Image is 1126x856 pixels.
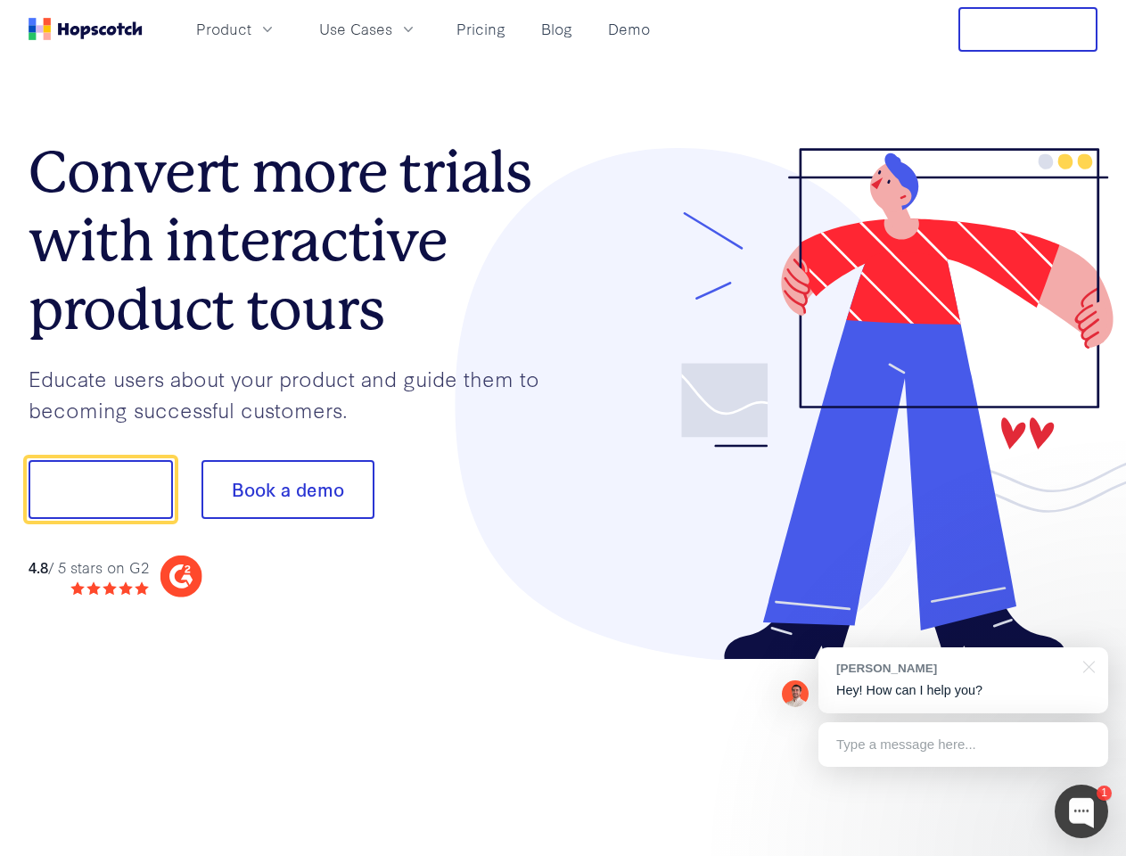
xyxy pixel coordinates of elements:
a: Demo [601,14,657,44]
h1: Convert more trials with interactive product tours [29,138,563,343]
div: Type a message here... [818,722,1108,767]
a: Blog [534,14,579,44]
span: Use Cases [319,18,392,40]
button: Show me! [29,460,173,519]
div: / 5 stars on G2 [29,556,149,579]
button: Free Trial [958,7,1097,52]
div: 1 [1097,786,1112,801]
a: Pricing [449,14,513,44]
img: Mark Spera [782,680,809,707]
span: Product [196,18,251,40]
p: Hey! How can I help you? [836,681,1090,700]
strong: 4.8 [29,556,48,577]
div: [PERSON_NAME] [836,660,1073,677]
p: Educate users about your product and guide them to becoming successful customers. [29,363,563,424]
button: Product [185,14,287,44]
button: Use Cases [308,14,428,44]
button: Book a demo [201,460,374,519]
a: Home [29,18,143,40]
